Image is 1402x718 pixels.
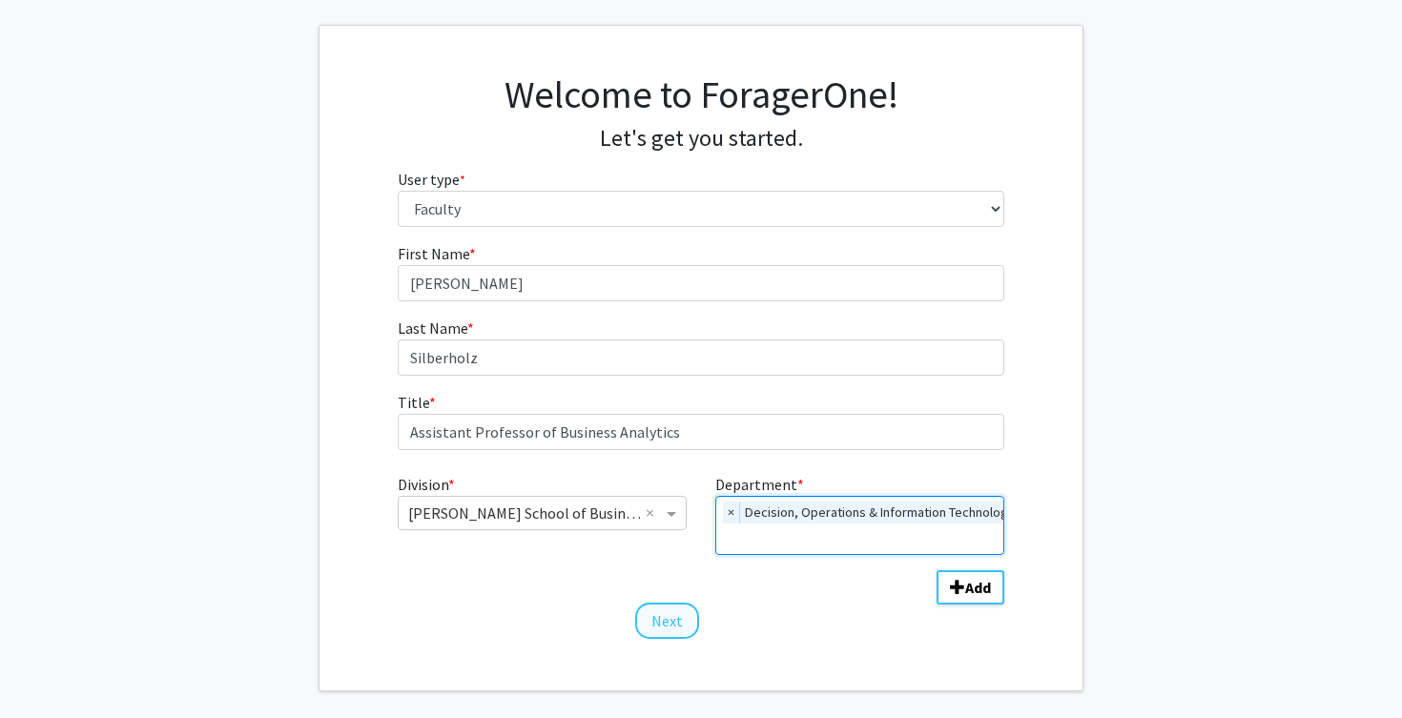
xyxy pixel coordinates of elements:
button: Next [635,603,699,639]
iframe: Chat [14,632,81,704]
span: Decision, Operations & Information Technologies [740,502,1030,524]
b: Add [965,578,991,597]
span: First Name [398,244,469,263]
button: Add Division/Department [937,570,1004,605]
span: × [723,502,740,524]
span: Title [398,393,429,412]
span: Last Name [398,318,467,338]
h4: Let's get you started. [398,125,1005,153]
span: Clear all [646,502,662,524]
ng-select: Department [715,496,1004,556]
div: Department [701,473,1019,556]
label: User type [398,168,465,191]
ng-select: Division [398,496,687,530]
h1: Welcome to ForagerOne! [398,72,1005,117]
div: Division [383,473,701,556]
